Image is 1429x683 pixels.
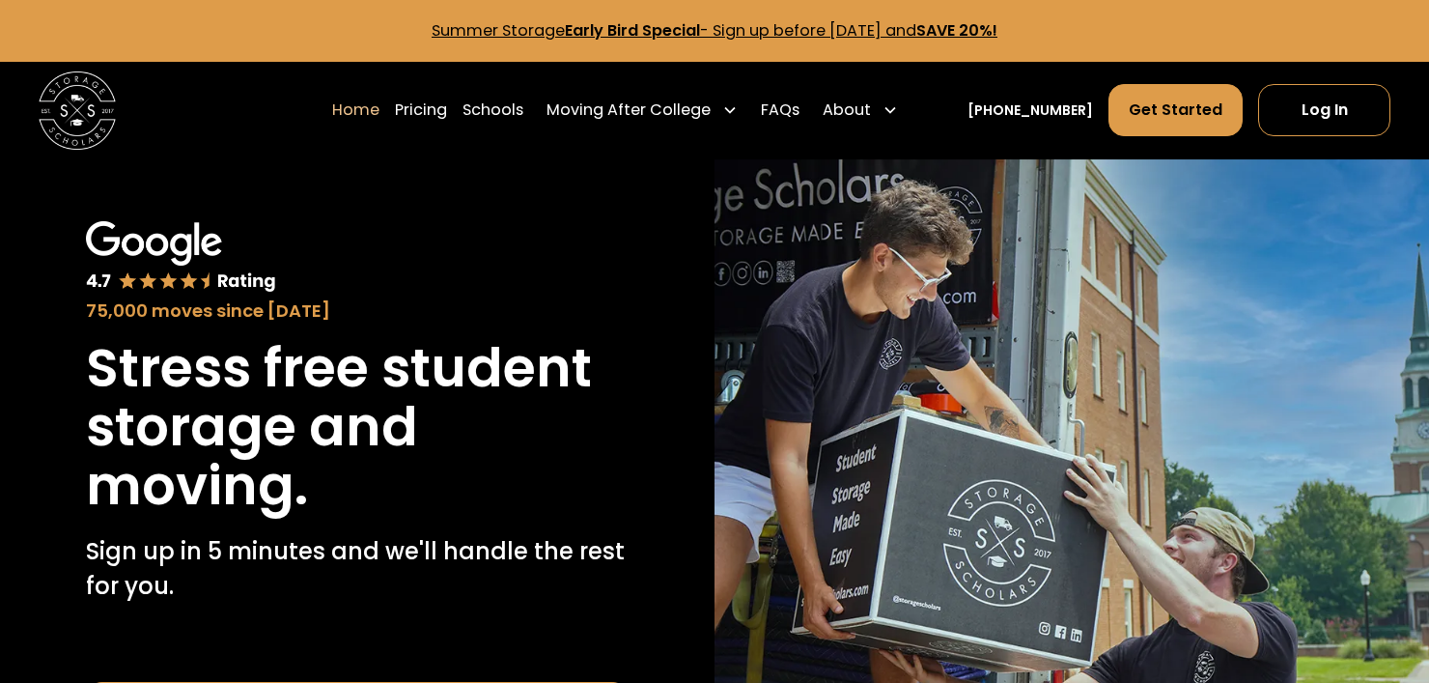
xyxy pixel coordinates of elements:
a: Schools [462,83,523,137]
div: About [815,83,906,137]
div: Moving After College [546,99,711,122]
div: About [823,99,871,122]
a: Summer StorageEarly Bird Special- Sign up before [DATE] andSAVE 20%! [432,19,997,42]
p: Sign up in 5 minutes and we'll handle the rest for you. [86,534,629,604]
img: Google 4.7 star rating [86,221,276,294]
h1: Stress free student storage and moving. [86,339,629,515]
img: Storage Scholars main logo [39,71,116,149]
div: Moving After College [539,83,745,137]
a: [PHONE_NUMBER] [967,100,1093,121]
strong: Early Bird Special [565,19,700,42]
a: Pricing [395,83,447,137]
a: Get Started [1108,84,1243,136]
a: Log In [1258,84,1389,136]
a: Home [332,83,379,137]
div: 75,000 moves since [DATE] [86,298,629,324]
strong: SAVE 20%! [916,19,997,42]
a: FAQs [761,83,799,137]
